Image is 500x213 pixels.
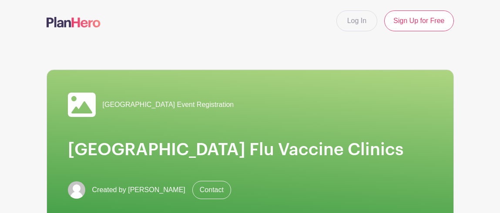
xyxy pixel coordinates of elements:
img: logo-507f7623f17ff9eddc593b1ce0a138ce2505c220e1c5a4e2b4648c50719b7d32.svg [47,17,101,27]
a: Contact [192,181,231,199]
img: default-ce2991bfa6775e67f084385cd625a349d9dcbb7a52a09fb2fda1e96e2d18dcdb.png [68,181,85,199]
span: [GEOGRAPHIC_DATA] Event Registration [103,100,234,110]
span: Created by [PERSON_NAME] [92,185,185,195]
a: Sign Up for Free [384,10,453,31]
h1: [GEOGRAPHIC_DATA] Flu Vaccine Clinics [68,140,433,160]
a: Log In [336,10,377,31]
